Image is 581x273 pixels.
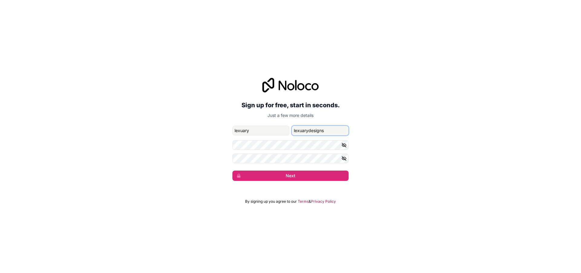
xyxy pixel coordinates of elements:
[232,154,349,163] input: Confirm password
[232,126,289,135] input: given-name
[245,199,297,204] span: By signing up you agree to our
[309,199,311,204] span: &
[232,112,349,118] p: Just a few more details
[232,140,349,150] input: Password
[232,100,349,111] h2: Sign up for free, start in seconds.
[298,199,309,204] a: Terms
[232,171,349,181] button: Next
[311,199,336,204] a: Privacy Policy
[292,126,349,135] input: family-name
